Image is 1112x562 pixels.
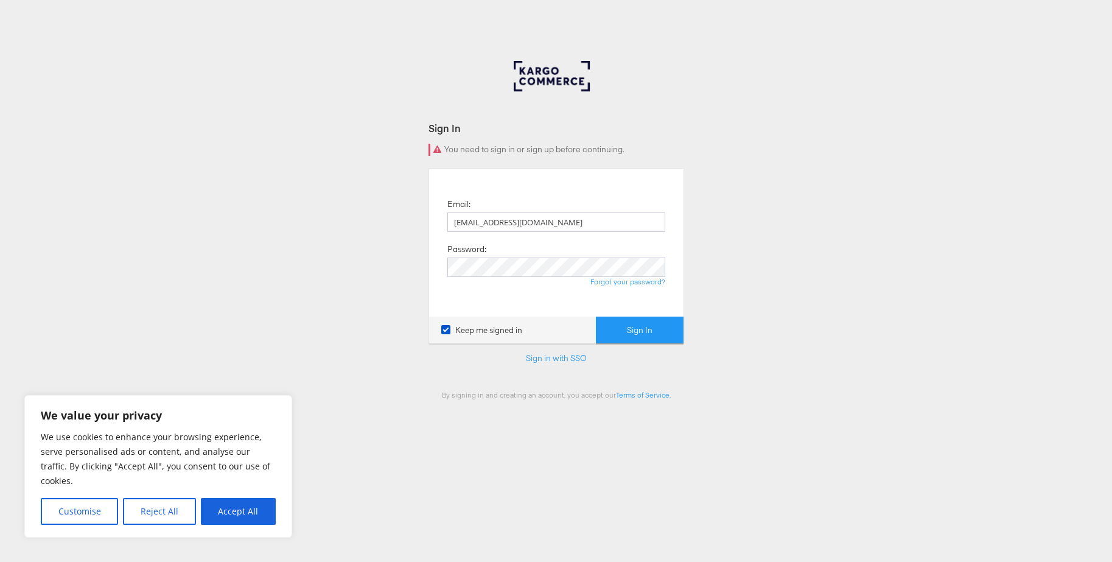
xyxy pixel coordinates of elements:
div: By signing in and creating an account, you accept our . [428,390,684,399]
label: Email: [447,198,470,210]
label: Keep me signed in [441,325,522,336]
div: Sign In [428,121,684,135]
button: Reject All [123,498,195,525]
a: Terms of Service [616,390,670,399]
button: Sign In [596,317,684,344]
div: You need to sign in or sign up before continuing. [428,144,684,156]
div: We value your privacy [24,395,292,538]
button: Customise [41,498,118,525]
button: Accept All [201,498,276,525]
input: Email [447,213,665,232]
p: We use cookies to enhance your browsing experience, serve personalised ads or content, and analys... [41,430,276,488]
label: Password: [447,244,486,255]
p: We value your privacy [41,408,276,423]
a: Sign in with SSO [526,353,587,364]
a: Forgot your password? [590,277,665,286]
